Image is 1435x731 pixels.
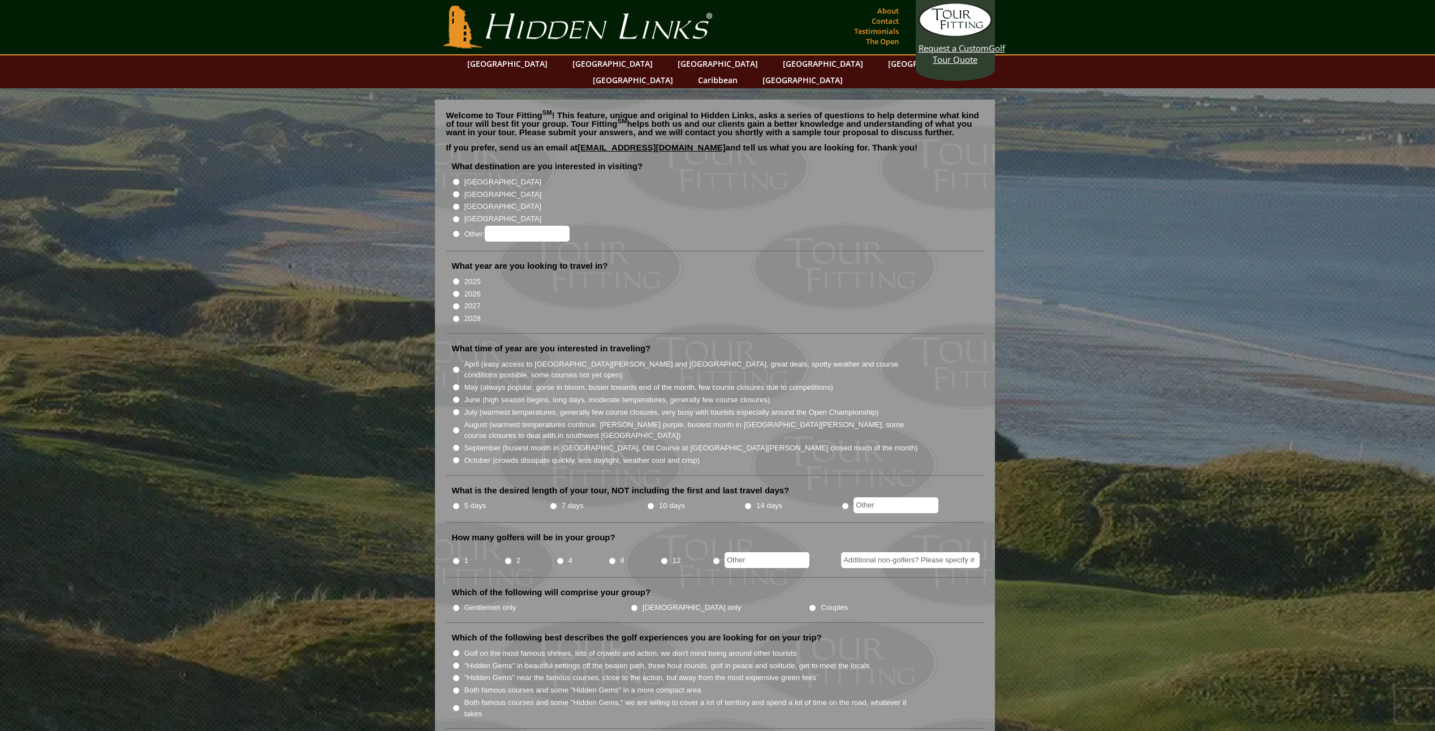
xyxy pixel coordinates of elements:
[464,394,770,406] label: June (high season begins, long days, moderate temperatures, generally few course closures)
[464,419,919,441] label: August (warmest temperatures continue, [PERSON_NAME] purple, busiest month in [GEOGRAPHIC_DATA][P...
[919,42,989,54] span: Request a Custom
[725,552,809,568] input: Other
[464,359,919,381] label: April (easy access to [GEOGRAPHIC_DATA][PERSON_NAME] and [GEOGRAPHIC_DATA], great deals, spotty w...
[821,602,848,613] label: Couples
[446,111,984,136] p: Welcome to Tour Fitting ! This feature, unique and original to Hidden Links, asks a series of que...
[587,72,679,88] a: [GEOGRAPHIC_DATA]
[464,697,919,719] label: Both famous courses and some "Hidden Gems," we are willing to cover a lot of territory and spend ...
[464,555,468,566] label: 1
[452,161,643,172] label: What destination are you interested in visiting?
[643,602,741,613] label: [DEMOGRAPHIC_DATA] only
[757,72,848,88] a: [GEOGRAPHIC_DATA]
[673,555,681,566] label: 12
[464,672,816,683] label: "Hidden Gems" near the famous courses, close to the action, but away from the most expensive gree...
[874,3,902,19] a: About
[562,500,584,511] label: 7 days
[464,313,481,324] label: 2028
[464,289,481,300] label: 2026
[919,3,992,65] a: Request a CustomGolf Tour Quote
[464,407,879,418] label: July (warmest temperatures, generally few course closures, very busy with tourists especially aro...
[568,555,572,566] label: 4
[464,276,481,287] label: 2025
[464,213,541,225] label: [GEOGRAPHIC_DATA]
[452,632,822,643] label: Which of the following best describes the golf experiences you are looking for on your trip?
[620,555,624,566] label: 8
[464,455,700,466] label: October (crowds dissipate quickly, less daylight, weather cool and crisp)
[464,602,516,613] label: Gentlemen only
[659,500,685,511] label: 10 days
[854,497,938,513] input: Other
[464,226,570,242] label: Other:
[869,13,902,29] a: Contact
[464,442,918,454] label: September (busiest month in [GEOGRAPHIC_DATA], Old Course at [GEOGRAPHIC_DATA][PERSON_NAME] close...
[464,177,541,188] label: [GEOGRAPHIC_DATA]
[446,143,984,160] p: If you prefer, send us an email at and tell us what you are looking for. Thank you!
[485,226,570,242] input: Other:
[851,23,902,39] a: Testimonials
[452,532,615,543] label: How many golfers will be in your group?
[462,55,553,72] a: [GEOGRAPHIC_DATA]
[692,72,743,88] a: Caribbean
[516,555,520,566] label: 2
[464,300,481,312] label: 2027
[567,55,658,72] a: [GEOGRAPHIC_DATA]
[452,343,651,354] label: What time of year are you interested in traveling?
[452,485,790,496] label: What is the desired length of your tour, NOT including the first and last travel days?
[464,660,870,672] label: "Hidden Gems" in beautiful settings off the beaten path, three hour rounds, golf in peace and sol...
[452,260,608,272] label: What year are you looking to travel in?
[452,587,651,598] label: Which of the following will comprise your group?
[777,55,869,72] a: [GEOGRAPHIC_DATA]
[863,33,902,49] a: The Open
[578,143,726,152] a: [EMAIL_ADDRESS][DOMAIN_NAME]
[464,189,541,200] label: [GEOGRAPHIC_DATA]
[464,685,701,696] label: Both famous courses and some "Hidden Gems" in a more compact area
[841,552,980,568] input: Additional non-golfers? Please specify #
[464,382,833,393] label: May (always popular, gorse in bloom, busier towards end of the month, few course closures due to ...
[882,55,974,72] a: [GEOGRAPHIC_DATA]
[464,201,541,212] label: [GEOGRAPHIC_DATA]
[464,648,797,659] label: Golf on the most famous shrines, lots of crowds and action, we don't mind being around other tour...
[672,55,764,72] a: [GEOGRAPHIC_DATA]
[464,500,486,511] label: 5 days
[756,500,782,511] label: 14 days
[618,118,627,124] sup: SM
[542,109,552,116] sup: SM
